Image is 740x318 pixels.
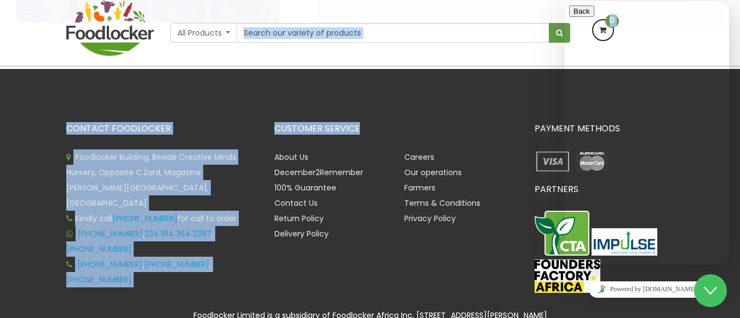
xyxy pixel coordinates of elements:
[535,124,674,134] h3: PAYMENT METHODS
[66,274,131,285] a: [PHONE_NUMBER]
[112,213,177,224] a: [PHONE_NUMBER]
[237,23,549,43] input: Search our variety of products
[404,213,456,224] a: Privacy Policy
[66,228,213,255] span: , ,
[274,228,329,239] a: Delivery Policy
[274,213,324,224] a: Return Policy
[77,259,142,270] a: [PHONE_NUMBER]
[145,228,211,239] a: 234 814 364 2387
[274,167,363,178] a: December2Remember
[66,244,131,255] a: [PHONE_NUMBER]
[565,1,729,264] iframe: chat widget
[274,198,318,209] a: Contact Us
[694,274,729,307] iframe: chat widget
[404,198,480,209] a: Terms & Conditions
[66,152,236,209] span: Foodlocker Building, Beside Creative Minds Nursery, Opposite C.Zard, Magazine [PERSON_NAME][GEOGR...
[66,259,211,285] span: , ,
[274,152,308,163] a: About Us
[404,182,435,193] a: Farmers
[404,152,434,163] a: Careers
[170,23,238,43] button: All Products
[535,149,571,174] img: payment
[66,213,237,224] span: Kindly call for call to order
[144,259,209,270] a: [PHONE_NUMBER]
[78,228,143,239] a: [PHONE_NUMBER]
[535,184,674,194] h3: PARTNERS
[274,182,336,193] a: 100% Guarantee
[535,211,589,256] img: CTA
[66,124,258,134] h3: CONTACT FOODLOCKER
[404,167,462,178] a: Our operations
[535,259,600,293] img: FFA
[565,277,729,302] iframe: chat widget
[274,124,518,134] h3: CUSTOMER SERVICE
